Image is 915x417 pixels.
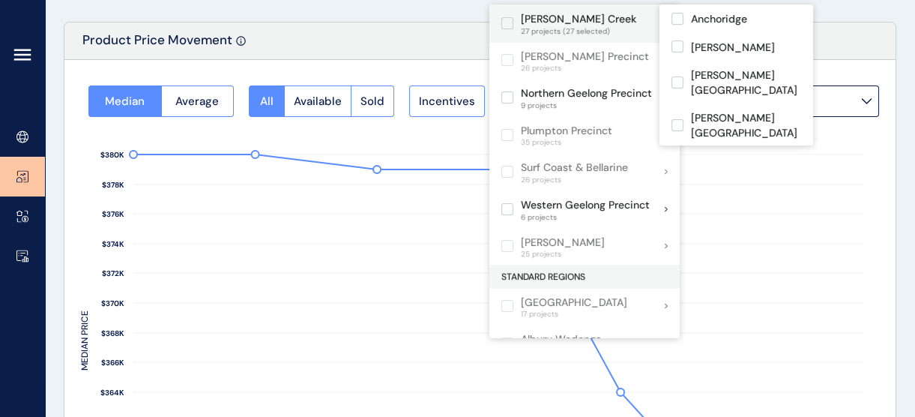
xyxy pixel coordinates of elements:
[521,138,612,147] span: 35 projects
[260,94,274,109] span: All
[501,271,585,283] span: STANDARD REGIONS
[521,124,612,139] p: Plumpton Precinct
[79,310,91,370] text: MEDIAN PRICE
[691,111,801,140] p: [PERSON_NAME][GEOGRAPHIC_DATA]
[521,160,628,175] p: Surf Coast & Bellarine
[521,175,628,184] span: 26 projects
[691,68,801,97] p: [PERSON_NAME][GEOGRAPHIC_DATA]
[521,101,652,110] span: 9 projects
[249,85,284,117] button: All
[82,31,232,59] p: Product Price Movement
[521,213,650,222] span: 6 projects
[101,358,124,367] text: $366K
[88,85,161,117] button: Median
[521,235,605,250] p: [PERSON_NAME]
[521,49,649,64] p: [PERSON_NAME] Precinct
[101,328,124,338] text: $368K
[521,64,649,73] span: 26 projects
[102,239,124,249] text: $374K
[105,94,145,109] span: Median
[294,94,342,109] span: Available
[102,180,124,190] text: $378K
[175,94,219,109] span: Average
[161,85,235,117] button: Average
[521,198,650,213] p: Western Geelong Precinct
[100,150,124,160] text: $380K
[419,94,475,109] span: Incentives
[521,250,605,259] span: 25 projects
[521,86,652,101] p: Northern Geelong Precinct
[409,85,485,117] button: Incentives
[521,310,627,319] span: 17 projects
[691,12,747,27] p: Anchoridge
[360,94,384,109] span: Sold
[102,268,124,278] text: $372K
[101,298,124,308] text: $370K
[351,85,394,117] button: Sold
[100,388,124,397] text: $364K
[284,85,351,117] button: Available
[521,295,627,310] p: [GEOGRAPHIC_DATA]
[521,12,636,27] p: [PERSON_NAME] Creek
[521,27,636,36] span: 27 projects (27 selected)
[521,332,602,347] p: Albury Wodonga
[691,40,775,55] p: [PERSON_NAME]
[102,209,124,219] text: $376K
